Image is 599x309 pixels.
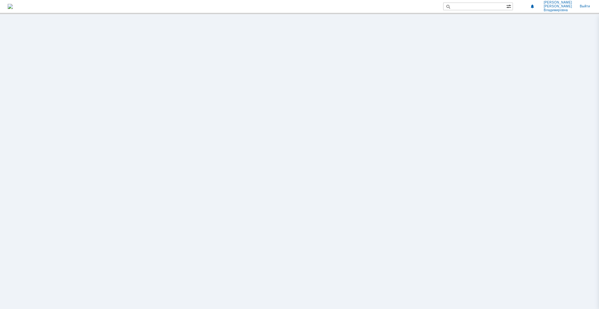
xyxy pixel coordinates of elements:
span: [PERSON_NAME] [544,1,572,4]
span: Владимировна [544,8,572,12]
span: Расширенный поиск [506,3,513,9]
img: logo [8,4,13,9]
a: Перейти на домашнюю страницу [8,4,13,9]
span: [PERSON_NAME] [544,4,572,8]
